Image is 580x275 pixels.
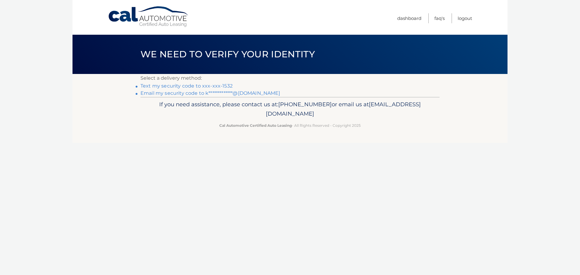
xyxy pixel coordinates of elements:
a: Logout [458,13,472,23]
strong: Cal Automotive Certified Auto Leasing [219,123,292,128]
a: Dashboard [397,13,421,23]
a: Cal Automotive [108,6,189,27]
p: Select a delivery method: [140,74,440,82]
a: Text my security code to xxx-xxx-1532 [140,83,233,89]
span: We need to verify your identity [140,49,315,60]
span: [PHONE_NUMBER] [278,101,332,108]
p: If you need assistance, please contact us at: or email us at [144,100,436,119]
a: FAQ's [434,13,445,23]
p: - All Rights Reserved - Copyright 2025 [144,122,436,129]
